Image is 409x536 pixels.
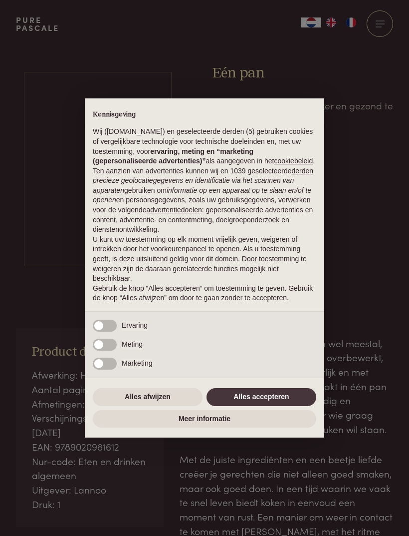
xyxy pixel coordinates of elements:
em: precieze geolocatiegegevens en identificatie via het scannen van apparaten [93,176,294,194]
p: Ten aanzien van advertenties kunnen wij en 1039 geselecteerde gebruiken om en persoonsgegevens, z... [93,166,316,235]
span: Marketing [122,359,152,369]
span: Meting [122,340,143,350]
strong: ervaring, meting en “marketing (gepersonaliseerde advertenties)” [93,147,253,165]
p: Wij ([DOMAIN_NAME]) en geselecteerde derden (5) gebruiken cookies of vergelijkbare technologie vo... [93,127,316,166]
p: U kunt uw toestemming op elk moment vrijelijk geven, weigeren of intrekken door het voorkeurenpan... [93,235,316,284]
button: Alles accepteren [206,388,316,406]
button: advertentiedoelen [146,205,202,215]
em: informatie op een apparaat op te slaan en/of te openen [93,186,311,204]
button: derden [292,166,314,176]
h2: Kennisgeving [93,110,316,119]
a: cookiebeleid [274,157,313,165]
button: Alles afwijzen [93,388,203,406]
p: Gebruik de knop “Alles accepteren” om toestemming te geven. Gebruik de knop “Alles afwijzen” om d... [93,284,316,303]
span: Ervaring [122,321,148,331]
button: Meer informatie [93,410,316,428]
